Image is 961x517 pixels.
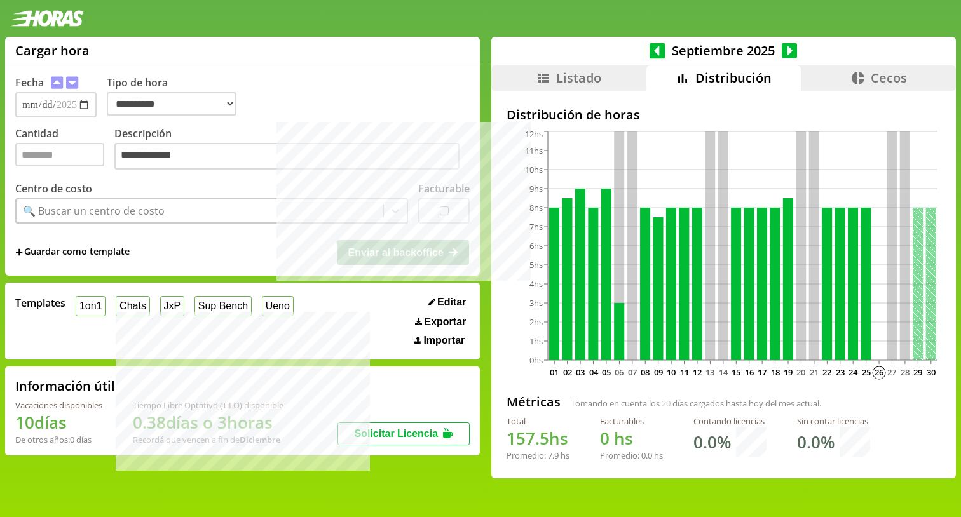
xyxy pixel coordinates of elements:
[114,126,470,173] label: Descripción
[133,399,283,411] div: Tiempo Libre Optativo (TiLO) disponible
[116,296,149,316] button: Chats
[240,434,280,445] b: Diciembre
[784,366,793,378] text: 19
[887,366,896,378] text: 27
[525,145,543,156] tspan: 11hs
[862,366,871,378] text: 25
[600,415,663,427] div: Facturables
[705,366,714,378] text: 13
[641,450,652,461] span: 0.0
[507,106,941,123] h2: Distribución de horas
[15,245,130,259] span: +Guardar como template
[418,182,470,196] label: Facturable
[15,399,102,411] div: Vacaciones disponibles
[529,354,543,366] tspan: 0hs
[529,240,543,252] tspan: 6hs
[354,428,438,439] span: Solicitar Licencia
[576,366,585,378] text: 03
[628,366,637,378] text: 07
[529,335,543,347] tspan: 1hs
[15,143,104,166] input: Cantidad
[600,450,663,461] div: Promedio: hs
[15,182,92,196] label: Centro de costo
[836,366,845,378] text: 23
[525,164,543,175] tspan: 10hs
[796,366,805,378] text: 20
[262,296,294,316] button: Ueno
[654,366,663,378] text: 09
[507,393,561,410] h2: Métricas
[337,422,470,445] button: Solicitar Licencia
[114,143,460,170] textarea: Descripción
[529,202,543,213] tspan: 8hs
[758,366,767,378] text: 17
[600,427,663,450] h1: hs
[875,366,883,378] text: 26
[589,366,598,378] text: 04
[745,366,754,378] text: 16
[602,366,611,378] text: 05
[849,366,858,378] text: 24
[693,431,731,453] h1: 0.0 %
[571,398,821,409] span: Tomando en cuenta los días cargados hasta hoy del mes actual.
[695,69,772,86] span: Distribución
[15,296,65,310] span: Templates
[797,415,870,427] div: Sin contar licencias
[15,245,23,259] span: +
[600,427,610,450] span: 0
[679,366,688,378] text: 11
[425,316,467,328] span: Exportar
[133,434,283,445] div: Recordá que vencen a fin de
[507,427,549,450] span: 157.5
[15,126,114,173] label: Cantidad
[23,204,165,218] div: 🔍 Buscar un centro de costo
[133,411,283,434] h1: 0.38 días o 3 horas
[76,296,106,316] button: 1on1
[529,259,543,271] tspan: 5hs
[507,415,569,427] div: Total
[423,335,465,346] span: Importar
[15,434,102,445] div: De otros años: 0 días
[822,366,831,378] text: 22
[548,450,559,461] span: 7.9
[770,366,779,378] text: 18
[507,450,569,461] div: Promedio: hs
[425,296,470,309] button: Editar
[529,221,543,232] tspan: 7hs
[662,398,671,409] span: 20
[15,411,102,434] h1: 10 días
[15,42,90,59] h1: Cargar hora
[15,377,115,394] h2: Información útil
[667,366,676,378] text: 10
[529,183,543,194] tspan: 9hs
[10,10,84,27] img: logotipo
[529,278,543,290] tspan: 4hs
[15,76,44,90] label: Fecha
[693,366,702,378] text: 12
[437,297,466,308] span: Editar
[194,296,252,316] button: Sup Bench
[107,76,247,117] label: Tipo de hora
[550,366,559,378] text: 01
[927,366,936,378] text: 30
[797,431,835,453] h1: 0.0 %
[160,296,184,316] button: JxP
[871,69,907,86] span: Cecos
[719,366,728,378] text: 14
[525,128,543,140] tspan: 12hs
[563,366,572,378] text: 02
[913,366,922,378] text: 29
[732,366,740,378] text: 15
[556,69,601,86] span: Listado
[529,297,543,309] tspan: 3hs
[641,366,650,378] text: 08
[901,366,910,378] text: 28
[411,316,470,328] button: Exportar
[665,42,782,59] span: Septiembre 2025
[507,427,569,450] h1: hs
[107,92,236,116] select: Tipo de hora
[693,415,767,427] div: Contando licencias
[810,366,819,378] text: 21
[615,366,624,378] text: 06
[529,316,543,328] tspan: 2hs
